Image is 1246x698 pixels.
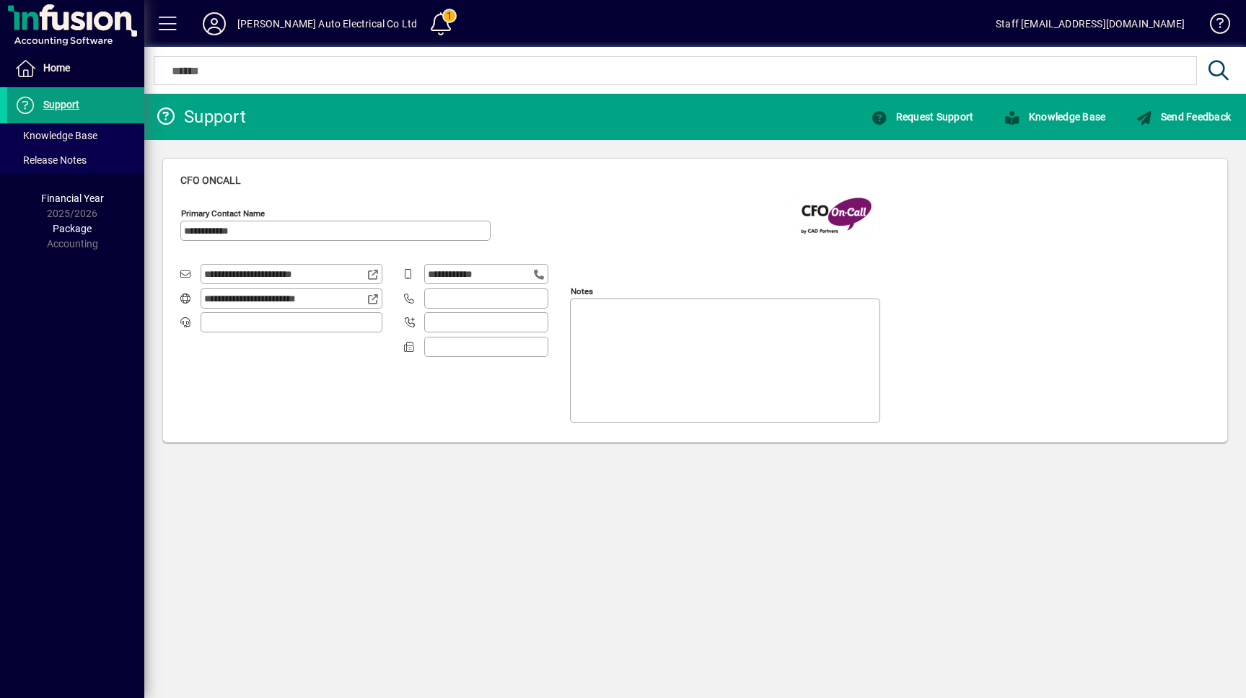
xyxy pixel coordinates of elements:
span: Release Notes [14,154,87,166]
a: Knowledge Base [7,123,144,148]
span: Support [43,99,79,110]
a: Home [7,50,144,87]
button: Send Feedback [1132,104,1234,130]
div: [PERSON_NAME] Auto Electrical Co Ltd [237,12,417,35]
span: Knowledge Base [1004,111,1105,123]
span: Request Support [871,111,973,123]
span: Home [43,62,70,74]
mat-label: Notes [571,286,593,296]
button: Profile [191,11,237,37]
button: Request Support [867,104,977,130]
div: Support [155,105,246,128]
span: Send Feedback [1136,111,1231,123]
span: CFO Oncall [180,174,241,186]
a: Knowledge Base [988,104,1120,130]
span: Package [53,223,92,234]
mat-label: Primary Contact Name [181,208,265,218]
span: Knowledge Base [14,130,97,141]
a: Knowledge Base [1199,3,1228,50]
div: Staff [EMAIL_ADDRESS][DOMAIN_NAME] [996,12,1185,35]
button: Knowledge Base [1000,104,1109,130]
span: Financial Year [41,193,104,204]
a: Release Notes [7,148,144,172]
